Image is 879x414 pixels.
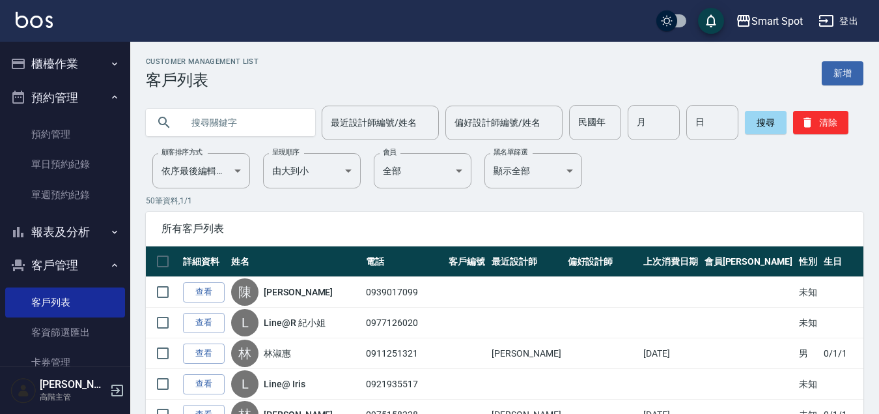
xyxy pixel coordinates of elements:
td: 未知 [796,369,820,400]
button: 清除 [793,111,848,134]
th: 偏好設計師 [565,246,640,277]
button: Smart Spot [731,8,809,35]
h2: Customer Management List [146,57,258,66]
a: 預約管理 [5,119,125,149]
div: 全部 [374,153,471,188]
img: Person [10,377,36,404]
button: 報表及分析 [5,215,125,249]
a: 單週預約紀錄 [5,180,125,210]
div: 陳 [231,278,258,306]
div: Smart Spot [751,13,803,29]
span: 所有客戶列表 [161,222,848,235]
th: 詳細資料 [180,246,228,277]
button: 櫃檯作業 [5,47,125,81]
a: 客資篩選匯出 [5,318,125,347]
div: 由大到小 [263,153,361,188]
a: 查看 [183,374,225,394]
div: L [231,309,258,336]
label: 顧客排序方式 [161,147,202,157]
td: 0911251321 [363,338,445,369]
p: 高階主管 [40,391,106,403]
th: 性別 [796,246,820,277]
a: Line@R 紀小姐 [264,316,326,329]
td: 0921935517 [363,369,445,400]
label: 黑名單篩選 [494,147,527,157]
a: 卡券管理 [5,347,125,377]
td: 0/1/1 [820,338,861,369]
label: 會員 [383,147,397,157]
button: 預約管理 [5,81,125,115]
td: [PERSON_NAME] [488,338,564,369]
a: 單日預約紀錄 [5,149,125,179]
th: 上次消費日期 [640,246,701,277]
div: 林 [231,340,258,367]
button: 搜尋 [745,111,787,134]
td: [DATE] [640,338,701,369]
th: 電話 [363,246,445,277]
button: 客戶管理 [5,248,125,282]
div: 依序最後編輯時間 [152,153,250,188]
td: 男 [796,338,820,369]
th: 會員[PERSON_NAME] [701,246,796,277]
img: Logo [16,12,53,28]
input: 搜尋關鍵字 [182,105,305,140]
h5: [PERSON_NAME] [40,378,106,391]
div: 顯示全部 [484,153,582,188]
a: Line@ Iris [264,377,305,391]
label: 呈現順序 [272,147,300,157]
a: 新增 [822,61,863,85]
td: 0977126020 [363,308,445,338]
button: save [698,8,724,34]
a: 查看 [183,344,225,364]
td: 0939017099 [363,277,445,308]
td: 未知 [796,308,820,338]
td: 未知 [796,277,820,308]
a: [PERSON_NAME] [264,286,333,299]
th: 客戶編號 [445,246,488,277]
div: L [231,370,258,398]
a: 查看 [183,282,225,303]
a: 查看 [183,313,225,333]
h3: 客戶列表 [146,71,258,89]
button: 登出 [813,9,863,33]
th: 生日 [820,246,861,277]
a: 林淑惠 [264,347,291,360]
th: 姓名 [228,246,363,277]
p: 50 筆資料, 1 / 1 [146,195,863,207]
a: 客戶列表 [5,288,125,318]
th: 最近設計師 [488,246,564,277]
